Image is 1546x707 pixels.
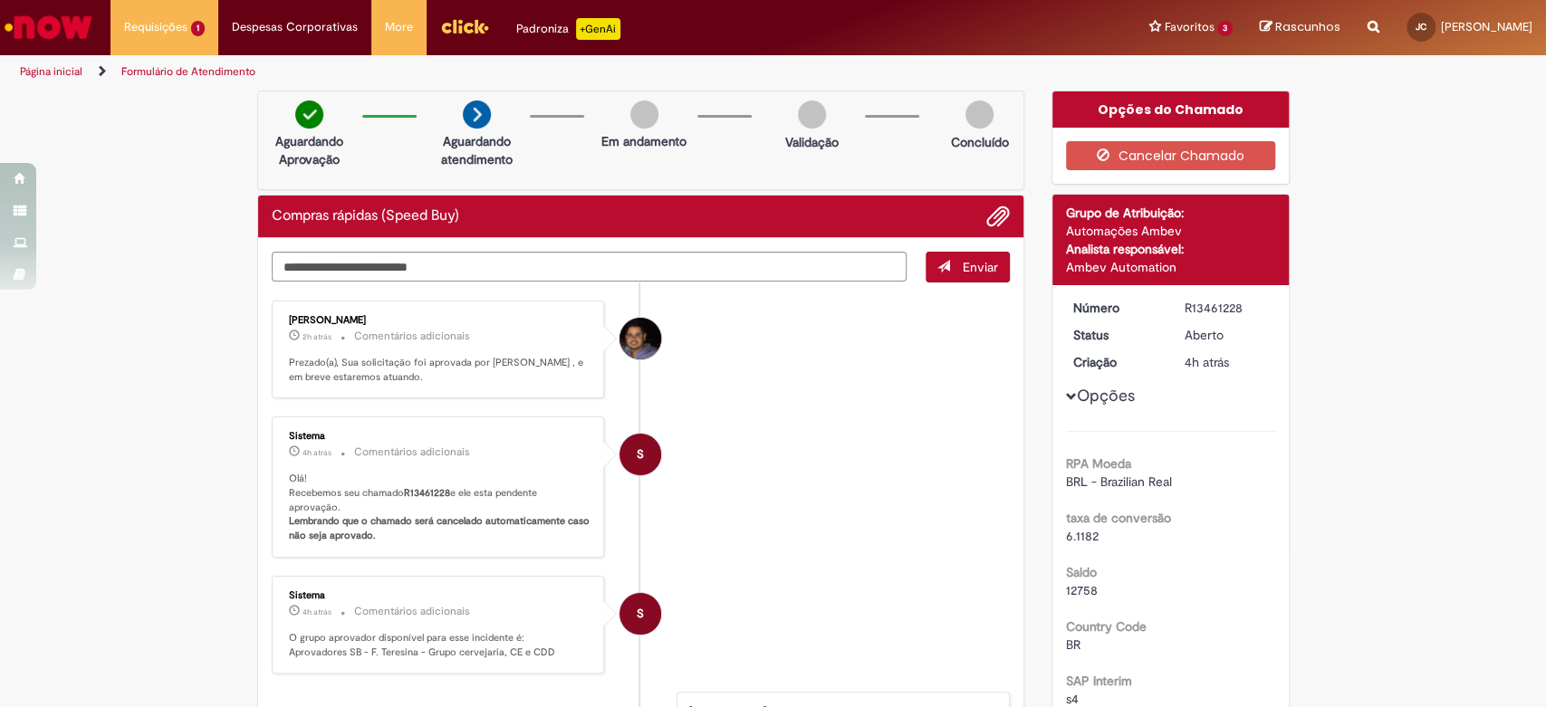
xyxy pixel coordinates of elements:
[121,64,255,79] a: Formulário de Atendimento
[785,133,839,151] p: Validação
[289,514,592,542] b: Lembrando que o chamado será cancelado automaticamente caso não seja aprovado.
[619,318,661,359] div: Joao Marcos Bastos Dos Santos
[295,100,323,129] img: check-circle-green.png
[1066,528,1099,544] span: 6.1182
[619,593,661,635] div: System
[1066,473,1172,490] span: BRL - Brazilian Real
[1052,91,1289,128] div: Opções do Chamado
[516,18,620,40] div: Padroniza
[463,100,491,129] img: arrow-next.png
[619,434,661,475] div: System
[637,592,644,635] span: S
[354,329,470,344] small: Comentários adicionais
[272,252,907,282] textarea: Digite sua mensagem aqui...
[1066,141,1275,170] button: Cancelar Chamado
[272,208,459,225] h2: Compras rápidas (Speed Buy) Histórico de tíquete
[1185,353,1269,371] div: 29/08/2025 09:53:41
[630,100,658,129] img: img-circle-grey.png
[302,607,331,617] span: 4h atrás
[1066,240,1275,258] div: Analista responsável:
[1260,19,1340,36] a: Rascunhos
[963,259,998,275] span: Enviar
[1066,564,1097,580] b: Saldo
[124,18,187,36] span: Requisições
[433,132,521,168] p: Aguardando atendimento
[1164,18,1214,36] span: Favoritos
[1066,510,1171,526] b: taxa de conversão
[302,447,331,458] time: 29/08/2025 09:53:53
[1060,299,1171,317] dt: Número
[1185,354,1229,370] time: 29/08/2025 09:53:41
[2,9,95,45] img: ServiceNow
[1185,326,1269,344] div: Aberto
[637,433,644,476] span: S
[302,331,331,342] span: 2h atrás
[1441,19,1532,34] span: [PERSON_NAME]
[354,444,470,460] small: Comentários adicionais
[1066,691,1079,707] span: s4
[1416,21,1426,33] span: JC
[385,18,413,36] span: More
[302,331,331,342] time: 29/08/2025 11:07:57
[1217,21,1233,36] span: 3
[354,604,470,619] small: Comentários adicionais
[404,486,450,500] b: R13461228
[302,607,331,617] time: 29/08/2025 09:53:50
[289,315,591,326] div: [PERSON_NAME]
[798,100,826,129] img: img-circle-grey.png
[1185,299,1269,317] div: R13461228
[14,55,1017,89] ul: Trilhas de página
[440,13,489,40] img: click_logo_yellow_360x200.png
[1066,618,1147,635] b: Country Code
[20,64,82,79] a: Página inicial
[1185,354,1229,370] span: 4h atrás
[289,590,591,601] div: Sistema
[576,18,620,40] p: +GenAi
[1066,222,1275,240] div: Automações Ambev
[191,21,205,36] span: 1
[965,100,994,129] img: img-circle-grey.png
[232,18,358,36] span: Despesas Corporativas
[289,356,591,384] p: Prezado(a), Sua solicitação foi aprovada por [PERSON_NAME] , e em breve estaremos atuando.
[950,133,1008,151] p: Concluído
[1060,326,1171,344] dt: Status
[1275,18,1340,35] span: Rascunhos
[302,447,331,458] span: 4h atrás
[1066,258,1275,276] div: Ambev Automation
[926,252,1010,282] button: Enviar
[601,132,687,150] p: Em andamento
[1060,353,1171,371] dt: Criação
[289,472,591,543] p: Olá! Recebemos seu chamado e ele esta pendente aprovação.
[1066,455,1131,472] b: RPA Moeda
[986,205,1010,228] button: Adicionar anexos
[289,431,591,442] div: Sistema
[289,631,591,659] p: O grupo aprovador disponível para esse incidente é: Aprovadores SB - F. Teresina - Grupo cervejar...
[1066,204,1275,222] div: Grupo de Atribuição:
[265,132,353,168] p: Aguardando Aprovação
[1066,636,1080,653] span: BR
[1066,673,1132,689] b: SAP Interim
[1066,582,1098,598] span: 12758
